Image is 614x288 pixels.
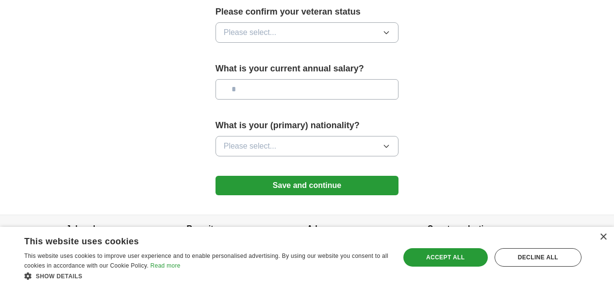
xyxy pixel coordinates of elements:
[150,262,181,269] a: Read more, opens a new window
[216,22,399,43] button: Please select...
[24,271,389,281] div: Show details
[599,234,607,241] div: Close
[216,62,399,75] label: What is your current annual salary?
[495,248,581,267] div: Decline all
[216,176,399,195] button: Save and continue
[216,136,399,156] button: Please select...
[24,233,365,247] div: This website uses cookies
[428,215,548,242] h4: Country selection
[36,273,83,280] span: Show details
[216,5,399,18] label: Please confirm your veteran status
[224,140,277,152] span: Please select...
[216,119,399,132] label: What is your (primary) nationality?
[403,248,488,267] div: Accept all
[24,253,388,269] span: This website uses cookies to improve user experience and to enable personalised advertising. By u...
[224,27,277,38] span: Please select...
